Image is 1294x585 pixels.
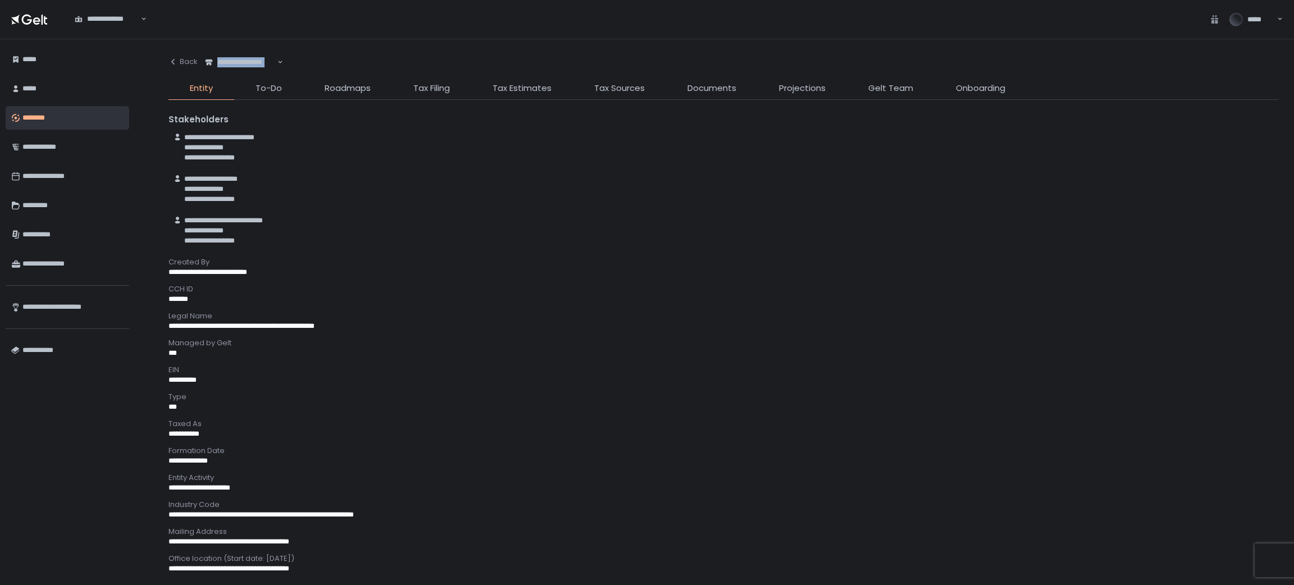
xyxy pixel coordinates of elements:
[67,7,147,31] div: Search for option
[493,82,552,95] span: Tax Estimates
[956,82,1005,95] span: Onboarding
[198,51,283,74] div: Search for option
[325,82,371,95] span: Roadmaps
[168,473,1278,483] div: Entity Activity
[168,500,1278,510] div: Industry Code
[168,392,1278,402] div: Type
[687,82,736,95] span: Documents
[256,82,282,95] span: To-Do
[779,82,826,95] span: Projections
[168,419,1278,429] div: Taxed As
[168,113,1278,126] div: Stakeholders
[168,57,198,67] div: Back
[168,554,1278,564] div: Office location (Start date: [DATE])
[868,82,913,95] span: Gelt Team
[594,82,645,95] span: Tax Sources
[190,82,213,95] span: Entity
[168,257,1278,267] div: Created By
[168,311,1278,321] div: Legal Name
[275,57,276,68] input: Search for option
[168,446,1278,456] div: Formation Date
[168,527,1278,537] div: Mailing Address
[168,51,198,73] button: Back
[168,365,1278,375] div: EIN
[168,338,1278,348] div: Managed by Gelt
[168,284,1278,294] div: CCH ID
[413,82,450,95] span: Tax Filing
